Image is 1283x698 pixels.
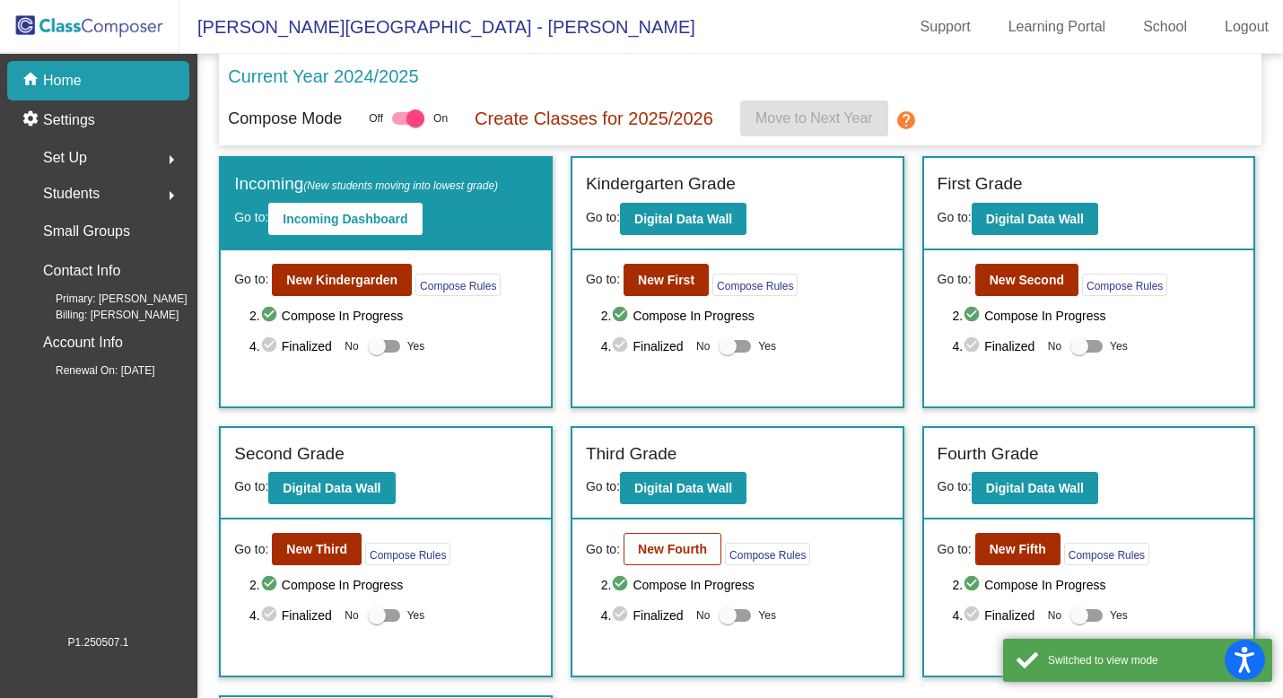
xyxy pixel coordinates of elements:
[161,149,182,170] mat-icon: arrow_right
[365,543,450,565] button: Compose Rules
[634,481,732,495] b: Digital Data Wall
[43,109,95,131] p: Settings
[611,336,633,357] mat-icon: check_circle
[43,145,87,170] span: Set Up
[624,264,709,296] button: New First
[938,441,1039,467] label: Fourth Grade
[601,574,889,596] span: 2. Compose In Progress
[43,219,130,244] p: Small Groups
[611,574,633,596] mat-icon: check_circle
[712,274,798,296] button: Compose Rules
[963,336,984,357] mat-icon: check_circle
[963,605,984,626] mat-icon: check_circle
[586,270,620,289] span: Go to:
[234,479,268,493] span: Go to:
[27,362,154,379] span: Renewal On: [DATE]
[407,336,425,357] span: Yes
[179,13,695,41] span: [PERSON_NAME][GEOGRAPHIC_DATA] - [PERSON_NAME]
[260,305,282,327] mat-icon: check_circle
[369,110,383,127] span: Off
[1048,338,1061,354] span: No
[586,479,620,493] span: Go to:
[22,70,43,92] mat-icon: home
[740,100,888,136] button: Move to Next Year
[345,338,358,354] span: No
[906,13,985,41] a: Support
[228,63,418,90] p: Current Year 2024/2025
[433,110,448,127] span: On
[407,605,425,626] span: Yes
[975,264,1078,296] button: New Second
[260,336,282,357] mat-icon: check_circle
[963,574,984,596] mat-icon: check_circle
[1082,274,1167,296] button: Compose Rules
[952,305,1240,327] span: 2. Compose In Progress
[22,109,43,131] mat-icon: settings
[1110,336,1128,357] span: Yes
[638,542,707,556] b: New Fourth
[994,13,1121,41] a: Learning Portal
[345,607,358,624] span: No
[43,70,82,92] p: Home
[415,274,501,296] button: Compose Rules
[586,171,736,197] label: Kindergarten Grade
[234,171,498,197] label: Incoming
[601,605,687,626] span: 4. Finalized
[963,305,984,327] mat-icon: check_circle
[1129,13,1201,41] a: School
[938,479,972,493] span: Go to:
[260,605,282,626] mat-icon: check_circle
[952,336,1038,357] span: 4. Finalized
[249,336,336,357] span: 4. Finalized
[234,540,268,559] span: Go to:
[283,481,380,495] b: Digital Data Wall
[234,441,345,467] label: Second Grade
[249,305,537,327] span: 2. Compose In Progress
[938,540,972,559] span: Go to:
[268,472,395,504] button: Digital Data Wall
[696,338,710,354] span: No
[952,605,1038,626] span: 4. Finalized
[1048,652,1259,668] div: Switched to view mode
[634,212,732,226] b: Digital Data Wall
[972,472,1098,504] button: Digital Data Wall
[972,203,1098,235] button: Digital Data Wall
[43,330,123,355] p: Account Info
[986,212,1084,226] b: Digital Data Wall
[620,472,746,504] button: Digital Data Wall
[249,574,537,596] span: 2. Compose In Progress
[303,179,498,192] span: (New students moving into lowest grade)
[758,605,776,626] span: Yes
[283,212,407,226] b: Incoming Dashboard
[228,107,342,131] p: Compose Mode
[475,105,713,132] p: Create Classes for 2025/2026
[601,305,889,327] span: 2. Compose In Progress
[990,273,1064,287] b: New Second
[1048,607,1061,624] span: No
[725,543,810,565] button: Compose Rules
[43,181,100,206] span: Students
[586,540,620,559] span: Go to:
[638,273,694,287] b: New First
[758,336,776,357] span: Yes
[43,258,120,284] p: Contact Info
[249,605,336,626] span: 4. Finalized
[611,305,633,327] mat-icon: check_circle
[938,270,972,289] span: Go to:
[161,185,182,206] mat-icon: arrow_right
[696,607,710,624] span: No
[620,203,746,235] button: Digital Data Wall
[1064,543,1149,565] button: Compose Rules
[27,307,179,323] span: Billing: [PERSON_NAME]
[586,441,676,467] label: Third Grade
[938,210,972,224] span: Go to:
[895,109,917,131] mat-icon: help
[286,273,397,287] b: New Kindergarden
[975,533,1060,565] button: New Fifth
[268,203,422,235] button: Incoming Dashboard
[986,481,1084,495] b: Digital Data Wall
[586,210,620,224] span: Go to:
[1110,605,1128,626] span: Yes
[272,533,362,565] button: New Third
[755,110,873,126] span: Move to Next Year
